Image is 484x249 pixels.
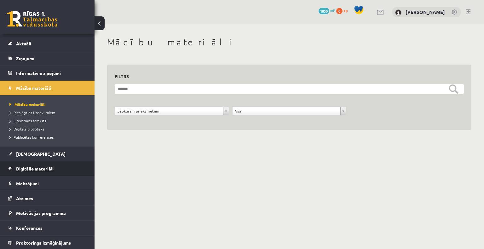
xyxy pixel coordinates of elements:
a: Ziņojumi [8,51,87,66]
span: 0 [336,8,343,14]
a: Informatīvie ziņojumi [8,66,87,80]
span: Digitālie materiāli [16,166,54,171]
a: Digitālā bibliotēka [9,126,88,132]
a: Jebkuram priekšmetam [115,107,229,115]
span: Atzīmes [16,195,33,201]
a: 0 xp [336,8,351,13]
a: Visi [233,107,346,115]
a: Pieslēgties Uzdevumiem [9,110,88,115]
span: Mācību materiāli [16,85,51,91]
a: Mācību materiāli [8,81,87,95]
span: Jebkuram priekšmetam [118,107,221,115]
h1: Mācību materiāli [107,37,471,48]
a: Literatūras saraksts [9,118,88,124]
span: Publicētas konferences [9,135,54,140]
span: Proktoringa izmēģinājums [16,240,71,246]
a: Atzīmes [8,191,87,206]
a: 1850 mP [319,8,335,13]
span: Pieslēgties Uzdevumiem [9,110,55,115]
span: [DEMOGRAPHIC_DATA] [16,151,66,157]
a: [DEMOGRAPHIC_DATA] [8,147,87,161]
span: 1850 [319,8,329,14]
a: Digitālie materiāli [8,161,87,176]
a: Publicētas konferences [9,134,88,140]
span: Aktuāli [16,41,31,46]
legend: Ziņojumi [16,51,87,66]
span: Literatūras saraksts [9,118,46,123]
a: Konferences [8,221,87,235]
span: Motivācijas programma [16,210,66,216]
a: Aktuāli [8,36,87,51]
span: xp [343,8,348,13]
span: Konferences [16,225,43,231]
legend: Informatīvie ziņojumi [16,66,87,80]
span: Digitālā bibliotēka [9,126,44,131]
img: Vladislava Smirnova [395,9,401,16]
span: Mācību materiāli [9,102,46,107]
a: Motivācijas programma [8,206,87,220]
span: mP [330,8,335,13]
span: Visi [235,107,338,115]
legend: Maksājumi [16,176,87,191]
h3: Filtrs [115,72,456,81]
a: Rīgas 1. Tālmācības vidusskola [7,11,57,27]
a: Maksājumi [8,176,87,191]
a: Mācību materiāli [9,101,88,107]
a: [PERSON_NAME] [406,9,445,15]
